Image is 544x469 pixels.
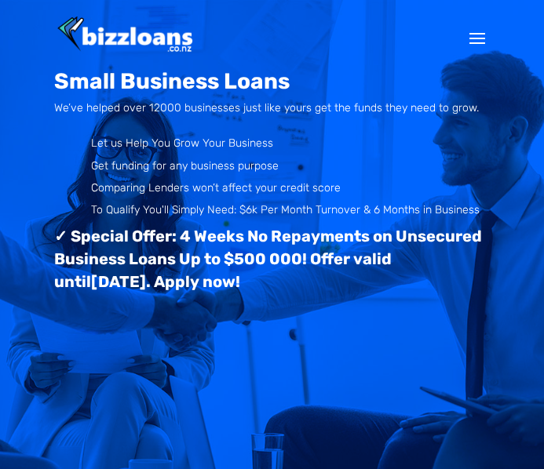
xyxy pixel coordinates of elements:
img: Bizzloans New Zealand [57,16,193,55]
span: [DATE] [91,272,146,291]
span: Let us Help You Grow Your Business [91,136,273,150]
span: Get funding for any business purpose [91,159,279,173]
h3: ✓ Special Offer: 4 Weeks No Repayments on Unsecured Business Loans Up to $500 000! Offer valid un... [54,225,489,300]
span: To Qualify You'll Simply Need: $6k Per Month Turnover & 6 Months in Business [91,203,480,216]
h1: Small Business Loans [54,71,489,100]
span: Comparing Lenders won’t affect your credit score [91,181,341,195]
h4: We’ve helped over 12000 businesses just like yours get the funds they need to grow. [54,100,489,124]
